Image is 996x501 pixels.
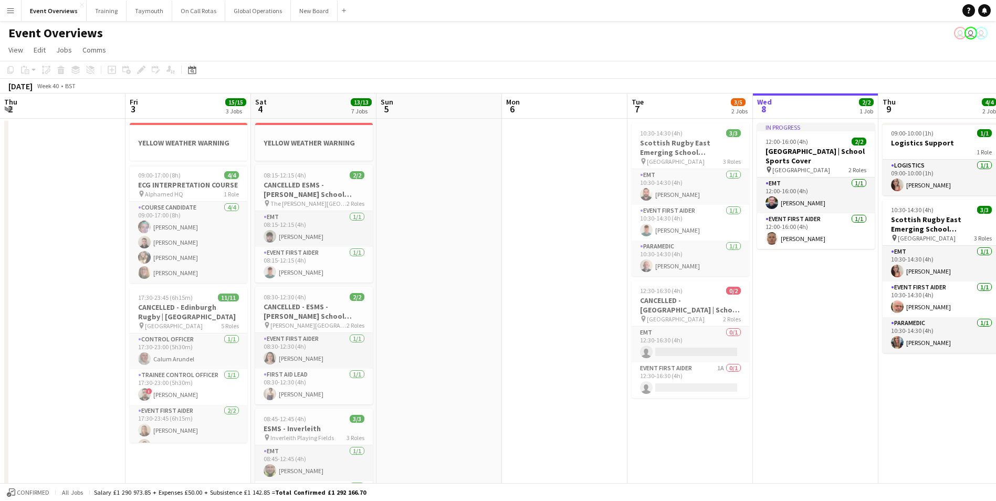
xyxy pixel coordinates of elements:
app-job-card: 10:30-14:30 (4h)3/3Scottish Rugby East Emerging School Championships | Newbattle [GEOGRAPHIC_DATA... [632,123,749,276]
span: 8 [756,103,772,115]
span: 4 [254,103,267,115]
span: 3 [128,103,138,115]
span: [GEOGRAPHIC_DATA] [647,315,705,323]
app-user-avatar: Operations Team [954,27,967,39]
app-user-avatar: Operations Team [964,27,977,39]
span: 3 Roles [347,434,364,442]
span: 1 Role [977,148,992,156]
div: [DATE] [8,81,33,91]
app-card-role: Event First Aider1/108:15-12:15 (4h)[PERSON_NAME] [255,247,373,283]
app-job-card: In progress12:00-16:00 (4h)2/2[GEOGRAPHIC_DATA] | School Sports Cover [GEOGRAPHIC_DATA]2 RolesEMT... [757,123,875,249]
span: 4/4 [224,171,239,179]
app-job-card: 12:30-16:30 (4h)0/2CANCELLED - [GEOGRAPHIC_DATA] | School Sports Cover [GEOGRAPHIC_DATA]2 RolesEM... [632,280,749,398]
app-card-role: First Aid Lead1/108:30-12:30 (4h)[PERSON_NAME] [255,369,373,404]
span: 15/15 [225,98,246,106]
span: Fri [130,97,138,107]
span: Inverleith Playing Fields [270,434,334,442]
span: 13/13 [351,98,372,106]
app-card-role: Trainee Control Officer1/117:30-23:00 (5h30m)![PERSON_NAME] [130,369,247,405]
a: Edit [29,43,50,57]
button: New Board [291,1,338,21]
div: 2 Jobs [731,107,748,115]
app-card-role: Control Officer1/117:30-23:00 (5h30m)Calum Arundel [130,333,247,369]
span: 5 Roles [221,322,239,330]
span: 2/2 [350,171,364,179]
app-card-role: Event First Aider1/112:00-16:00 (4h)[PERSON_NAME] [757,213,875,249]
button: Event Overviews [22,1,87,21]
span: Confirmed [17,489,49,496]
app-card-role: EMT1/110:30-14:30 (4h)[PERSON_NAME] [632,169,749,205]
div: BST [65,82,76,90]
span: 9 [881,103,896,115]
span: 2/2 [859,98,874,106]
app-card-role: Paramedic1/110:30-14:30 (4h)[PERSON_NAME] [632,241,749,276]
span: [GEOGRAPHIC_DATA] [898,234,956,242]
h3: CANCELLED - ESMS - [PERSON_NAME] School Sports [255,302,373,321]
a: Comms [78,43,110,57]
span: 2 Roles [848,166,866,174]
h1: Event Overviews [8,25,103,41]
app-card-role: Course Candidate4/409:00-17:00 (8h)[PERSON_NAME][PERSON_NAME][PERSON_NAME][PERSON_NAME] [130,202,247,283]
button: Confirmed [5,487,51,498]
span: Comms [82,45,106,55]
app-card-role: EMT0/112:30-16:30 (4h) [632,327,749,362]
app-job-card: 09:00-17:00 (8h)4/4ECG INTERPRETATION COURSE Alphamed HQ1 RoleCourse Candidate4/409:00-17:00 (8h)... [130,165,247,283]
span: Total Confirmed £1 292 166.70 [275,488,366,496]
app-job-card: YELLOW WEATHER WARNING [255,123,373,161]
app-job-card: 08:15-12:15 (4h)2/2CANCELLED ESMS - [PERSON_NAME] School Sports The [PERSON_NAME][GEOGRAPHIC_DATA... [255,165,373,283]
h3: YELLOW WEATHER WARNING [130,138,247,148]
span: 2/2 [852,138,866,145]
span: Sun [381,97,393,107]
span: 2 [3,103,17,115]
div: 1 Job [859,107,873,115]
div: 08:30-12:30 (4h)2/2CANCELLED - ESMS - [PERSON_NAME] School Sports [PERSON_NAME][GEOGRAPHIC_DATA]2... [255,287,373,404]
span: Alphamed HQ [145,190,183,198]
span: 3/3 [977,206,992,214]
h3: CANCELLED ESMS - [PERSON_NAME] School Sports [255,180,373,199]
span: Edit [34,45,46,55]
h3: CANCELLED - Edinburgh Rugby | [GEOGRAPHIC_DATA] [130,302,247,321]
span: 2 Roles [347,321,364,329]
span: [PERSON_NAME][GEOGRAPHIC_DATA] [270,321,347,329]
span: Tue [632,97,644,107]
span: Jobs [56,45,72,55]
span: 11/11 [218,294,239,301]
button: On Call Rotas [172,1,225,21]
span: 12:00-16:00 (4h) [766,138,808,145]
span: Mon [506,97,520,107]
div: In progress [757,123,875,131]
app-job-card: 17:30-23:45 (6h15m)11/11CANCELLED - Edinburgh Rugby | [GEOGRAPHIC_DATA] [GEOGRAPHIC_DATA]5 RolesC... [130,287,247,443]
button: Global Operations [225,1,291,21]
span: [GEOGRAPHIC_DATA] [145,322,203,330]
app-user-avatar: Operations Team [975,27,988,39]
app-card-role: Event First Aider1/110:30-14:30 (4h)[PERSON_NAME] [632,205,749,241]
span: View [8,45,23,55]
span: [GEOGRAPHIC_DATA] [647,158,705,165]
h3: ESMS - Inverleith [255,424,373,433]
span: 2 Roles [347,200,364,207]
app-card-role: EMT1/108:45-12:45 (4h)[PERSON_NAME] [255,445,373,481]
span: 08:15-12:15 (4h) [264,171,306,179]
span: 6 [505,103,520,115]
span: Thu [883,97,896,107]
span: [GEOGRAPHIC_DATA] [772,166,830,174]
app-job-card: YELLOW WEATHER WARNING [130,123,247,161]
span: Sat [255,97,267,107]
div: 7 Jobs [351,107,371,115]
span: 3 Roles [723,158,741,165]
span: 5 [379,103,393,115]
span: Week 40 [35,82,61,90]
span: 3/5 [731,98,746,106]
a: View [4,43,27,57]
span: 7 [630,103,644,115]
a: Jobs [52,43,76,57]
div: 3 Jobs [226,107,246,115]
span: 10:30-14:30 (4h) [640,129,683,137]
h3: Scottish Rugby East Emerging School Championships | Newbattle [632,138,749,157]
h3: [GEOGRAPHIC_DATA] | School Sports Cover [757,147,875,165]
span: ! [146,388,152,394]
